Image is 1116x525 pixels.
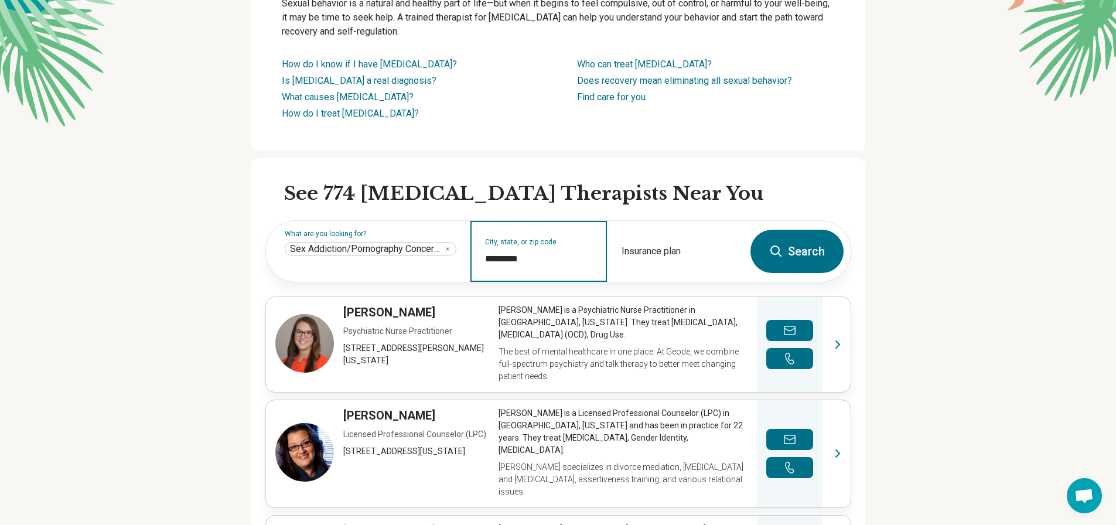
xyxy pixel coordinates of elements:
[750,230,844,273] button: Search
[1067,478,1102,513] a: Open chat
[577,75,792,86] a: Does recovery mean eliminating all sexual behavior?
[284,182,851,206] h2: See 774 [MEDICAL_DATA] Therapists Near You
[766,348,813,369] button: Make a phone call
[282,91,414,103] a: What causes [MEDICAL_DATA]?
[444,246,451,253] button: Sex Addiction/Pornography Concerns
[285,242,456,256] div: Sex Addiction/Pornography Concerns
[766,457,813,478] button: Make a phone call
[577,91,646,103] a: Find care for you
[282,59,457,70] a: How do I know if I have [MEDICAL_DATA]?
[290,243,442,255] span: Sex Addiction/Pornography Concerns
[766,320,813,341] button: Send a message
[285,230,456,237] label: What are you looking for?
[282,108,419,119] a: How do I treat [MEDICAL_DATA]?
[766,429,813,450] button: Send a message
[577,59,712,70] a: Who can treat [MEDICAL_DATA]?
[282,75,436,86] a: Is [MEDICAL_DATA] a real diagnosis?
